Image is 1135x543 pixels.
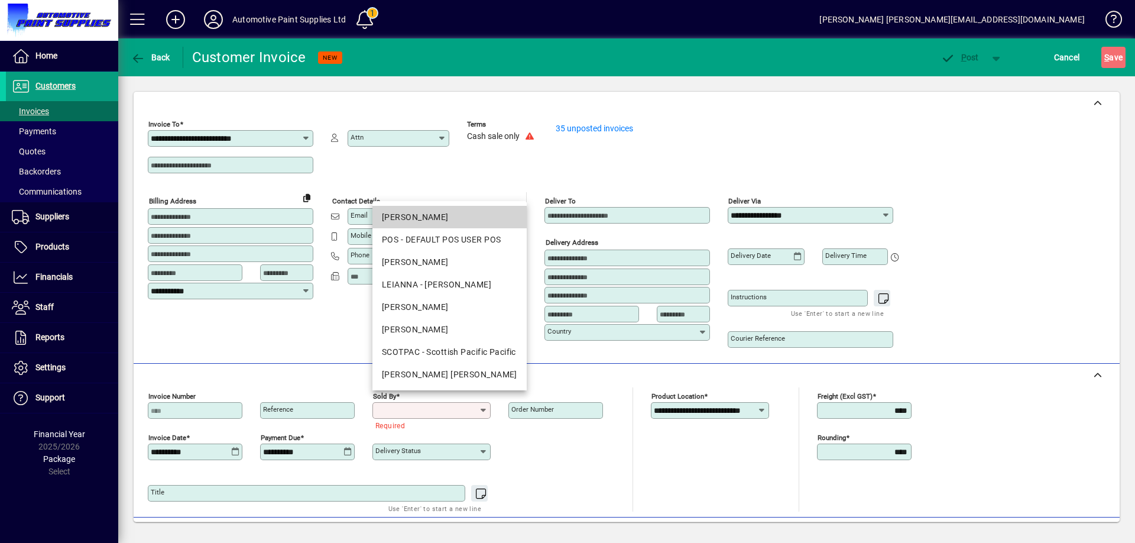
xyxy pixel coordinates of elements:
a: Communications [6,182,118,202]
mat-label: Rounding [818,434,846,442]
span: NEW [323,54,338,62]
a: Reports [6,323,118,353]
div: [PERSON_NAME] [382,301,517,313]
span: ost [941,53,979,62]
div: [PERSON_NAME] [382,256,517,269]
mat-option: SHALINI - Shalini Cyril [372,363,527,386]
mat-label: Attn [351,133,364,141]
div: LEIANNA - [PERSON_NAME] [382,279,517,291]
a: Settings [6,353,118,383]
span: Home [35,51,57,60]
a: Invoices [6,101,118,121]
div: Automotive Paint Supplies Ltd [232,10,346,29]
div: SCOTPAC - Scottish Pacific Pacific [382,346,517,358]
a: Backorders [6,161,118,182]
mat-label: Country [547,327,571,335]
button: Post [935,47,985,68]
mat-label: Deliver To [545,197,576,205]
mat-option: POS - DEFAULT POS USER POS [372,228,527,251]
mat-option: DAVID - Dave Hinton [372,206,527,228]
span: Invoices [12,106,49,116]
span: Suppliers [35,212,69,221]
mat-label: Title [151,488,164,496]
mat-hint: Use 'Enter' to start a new line [791,306,884,320]
button: Profile [194,9,232,30]
div: [PERSON_NAME] [382,211,517,224]
span: Backorders [12,167,61,176]
span: Quotes [12,147,46,156]
a: 35 unposted invoices [556,124,633,133]
mat-label: Delivery time [825,251,867,260]
mat-label: Order number [511,405,554,413]
mat-label: Delivery date [731,251,771,260]
a: Suppliers [6,202,118,232]
button: Cancel [1051,47,1083,68]
mat-label: Sold by [373,392,396,400]
span: Payments [12,127,56,136]
mat-hint: Use 'Enter' to start a new line [388,502,481,515]
mat-label: Deliver via [728,197,761,205]
button: Back [128,47,173,68]
mat-label: Invoice To [148,120,180,128]
mat-option: MAUREEN - Maureen Hinton [372,296,527,318]
mat-label: Instructions [731,293,767,301]
mat-option: KIM - Kim Hinton [372,251,527,273]
span: Financials [35,272,73,282]
div: [PERSON_NAME] [PERSON_NAME] [382,369,517,381]
span: Communications [12,187,82,196]
span: Reports [35,332,64,342]
mat-option: MIKAYLA - Mikayla Hinton [372,318,527,341]
a: Quotes [6,141,118,161]
span: Products [35,242,69,251]
div: [PERSON_NAME] [382,324,517,336]
mat-label: Email [351,211,368,219]
div: Customer Invoice [192,48,306,67]
span: Back [131,53,170,62]
div: [PERSON_NAME] [PERSON_NAME][EMAIL_ADDRESS][DOMAIN_NAME] [819,10,1085,29]
button: Copy to Delivery address [297,188,316,207]
span: P [961,53,967,62]
a: Financials [6,263,118,292]
span: Customers [35,81,76,90]
mat-label: Courier Reference [731,334,785,342]
mat-label: Invoice number [148,392,196,400]
mat-label: Reference [263,405,293,413]
app-page-header-button: Back [118,47,183,68]
span: Cancel [1054,48,1080,67]
span: Terms [467,121,538,128]
span: Support [35,393,65,402]
mat-option: LEIANNA - Leianna Lemalu [372,273,527,296]
mat-error: Required [375,419,481,431]
mat-label: Mobile [351,231,371,240]
button: Save [1101,47,1126,68]
a: Home [6,41,118,71]
mat-option: SCOTPAC - Scottish Pacific Pacific [372,341,527,363]
mat-label: Freight (excl GST) [818,392,873,400]
a: Staff [6,293,118,322]
span: Staff [35,302,54,312]
a: Knowledge Base [1097,2,1120,41]
mat-label: Invoice date [148,434,186,442]
span: Financial Year [34,429,85,439]
span: Package [43,454,75,464]
mat-label: Payment due [261,434,300,442]
a: Payments [6,121,118,141]
mat-label: Phone [351,251,369,259]
span: S [1104,53,1109,62]
button: Add [157,9,194,30]
a: Support [6,383,118,413]
span: Settings [35,363,66,372]
a: Products [6,232,118,262]
span: ave [1104,48,1123,67]
mat-label: Delivery status [375,447,421,455]
mat-label: Product location [651,392,704,400]
span: Cash sale only [467,132,520,141]
div: POS - DEFAULT POS USER POS [382,234,517,246]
